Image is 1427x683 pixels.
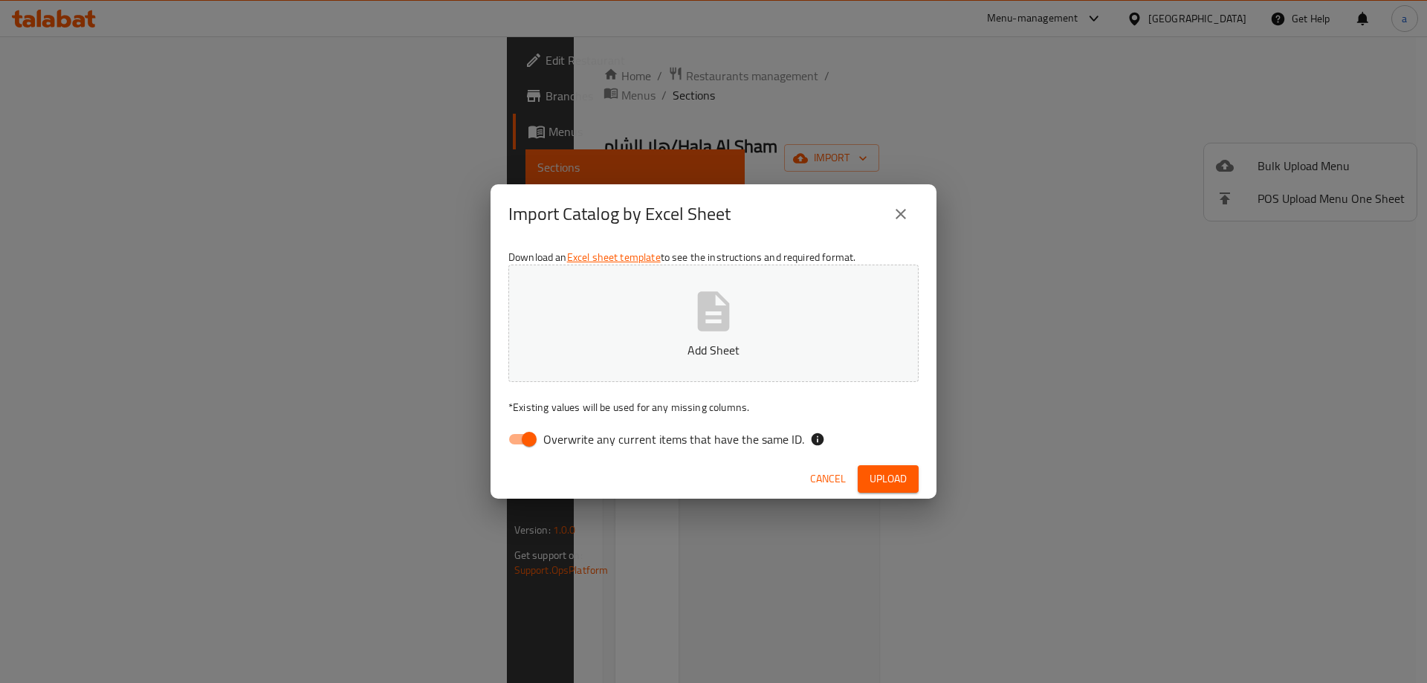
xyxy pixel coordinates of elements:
p: Add Sheet [531,341,896,359]
h2: Import Catalog by Excel Sheet [508,202,731,226]
span: Cancel [810,470,846,488]
p: Existing values will be used for any missing columns. [508,400,919,415]
button: close [883,196,919,232]
button: Upload [858,465,919,493]
svg: If the overwrite option isn't selected, then the items that match an existing ID will be ignored ... [810,432,825,447]
button: Add Sheet [508,265,919,382]
div: Download an to see the instructions and required format. [491,244,936,459]
button: Cancel [804,465,852,493]
a: Excel sheet template [567,247,661,267]
span: Upload [870,470,907,488]
span: Overwrite any current items that have the same ID. [543,430,804,448]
